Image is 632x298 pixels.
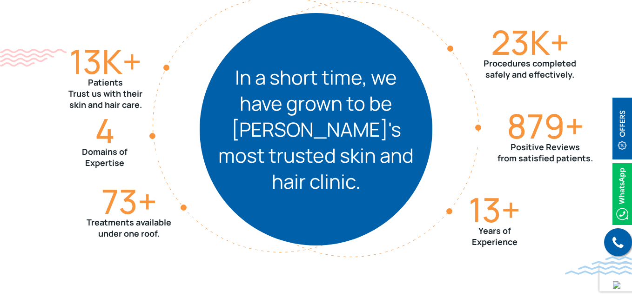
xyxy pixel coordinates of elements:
h3: K+ [68,46,142,77]
h3: + [498,111,593,141]
img: offerBt [612,98,632,159]
img: Whatsappicon [612,163,632,225]
p: Years of Experience [469,225,520,247]
p: Procedures completed safely and effectively. [484,58,576,80]
img: bluewave [565,256,632,275]
span: 73 [101,178,138,224]
div: In a short time, we have grown to be [PERSON_NAME]'s most trusted skin and hair clinic. [200,13,432,245]
span: 13 [69,38,102,84]
h3: + [469,194,520,225]
a: Whatsappicon [612,188,632,198]
p: Treatments available under one roof. [87,217,171,239]
span: 879 [507,103,565,149]
img: up-blue-arrow.svg [613,281,620,289]
span: 23 [491,19,530,65]
span: 13 [469,186,501,232]
h3: K+ [484,27,576,58]
p: Domains of Expertise [82,146,128,168]
p: Patients Trust us with their skin and hair care. [68,77,142,110]
p: Positive Reviews from satisfied patients. [498,141,593,164]
h3: + [87,186,171,217]
span: 4 [95,107,115,153]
